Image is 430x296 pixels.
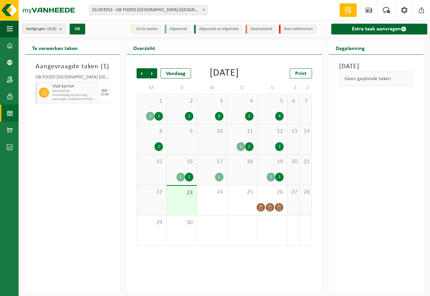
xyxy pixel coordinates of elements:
div: 2 [245,112,254,121]
span: 12 [261,128,284,135]
span: 7 [303,98,308,105]
td: M [137,82,167,94]
a: Print [290,68,312,78]
div: 1 [185,112,193,121]
span: 19 [261,158,284,166]
span: Vestigingen [26,24,56,34]
div: 1 [275,173,284,181]
div: 3 [215,112,223,121]
div: 1 [267,173,275,181]
span: C40 KARTON [52,89,98,93]
span: Omwisseling op aanvraag [52,93,98,97]
div: Vandaag [161,68,191,78]
span: 27 [291,189,296,196]
span: 4 [231,98,254,105]
div: 4 [275,112,284,121]
span: 5 [261,98,284,105]
div: 2 [245,142,254,151]
span: 17 [200,158,223,166]
li: Geannuleerd [245,25,276,34]
td: Z [300,82,312,94]
td: V [257,82,287,94]
li: Afgewerkt [165,25,191,34]
a: Extra taak aanvragen [331,24,427,34]
h3: [DATE] [339,61,413,72]
span: 01-053552 - GB FOODS BELGIUM NV - PUURS-SINT-AMANDS [90,5,207,15]
h2: Dagplanning [329,41,372,54]
h2: Overzicht [126,41,162,54]
div: 1 [146,112,154,121]
span: 14 [303,128,308,135]
span: 11 [231,128,254,135]
td: D [227,82,257,94]
h2: Te verwerken taken [25,41,85,54]
span: 16 [170,158,193,166]
div: 1 [185,173,193,181]
button: Vestigingen(3/3) [22,24,66,34]
button: OK [70,24,85,34]
td: Z [287,82,300,94]
div: DO [102,89,107,93]
span: Vlak karton [52,84,98,89]
span: Aanvrager: MAGAZIJN PUURS GB FOODS [52,97,98,101]
span: 28 [303,189,308,196]
span: 2 [170,98,193,105]
div: GB FOODS [GEOGRAPHIC_DATA] [GEOGRAPHIC_DATA] [35,75,110,82]
span: Print [295,71,307,76]
count: (3/3) [47,27,56,31]
div: 2 [154,112,163,121]
div: 2 [275,142,284,151]
span: 8 [140,128,163,135]
h3: Aangevraagde taken ( ) [35,61,110,72]
span: 10 [200,128,223,135]
span: 9 [170,128,193,135]
span: 3 [200,98,223,105]
div: 25/09 [100,93,109,96]
span: Vorige [137,68,147,78]
span: 1 [103,63,107,70]
div: [DATE] [210,68,239,78]
span: Volgende [147,68,157,78]
td: D [167,82,197,94]
div: 1 [176,173,185,181]
span: 6 [291,98,296,105]
span: 22 [140,189,163,196]
span: 18 [231,158,254,166]
span: 23 [170,189,193,197]
li: Non-conformiteit [279,25,316,34]
span: 29 [140,219,163,226]
span: 30 [170,219,193,226]
div: 1 [215,173,223,181]
li: Uit te voeren [131,25,161,34]
span: 26 [261,189,284,196]
span: 25 [231,189,254,196]
span: 13 [291,128,296,135]
li: Afgewerkt en afgemeld [194,25,242,34]
div: 1 [237,142,245,151]
span: 20 [291,158,296,166]
div: Geen geplande taken [339,72,413,86]
div: 1 [154,142,163,151]
span: 01-053552 - GB FOODS BELGIUM NV - PUURS-SINT-AMANDS [89,5,208,15]
span: 24 [200,189,223,196]
td: W [197,82,227,94]
span: 21 [303,158,308,166]
span: 1 [140,98,163,105]
span: 15 [140,158,163,166]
